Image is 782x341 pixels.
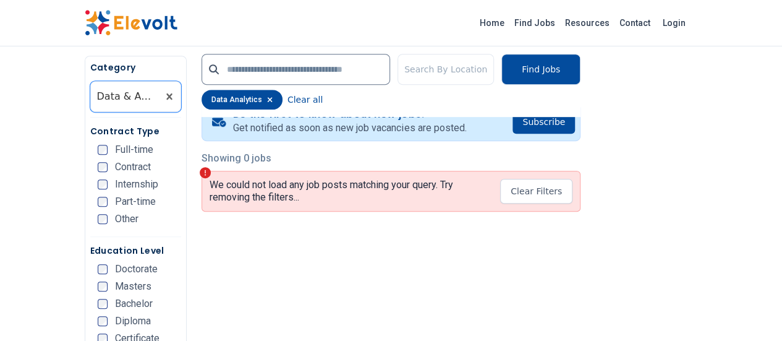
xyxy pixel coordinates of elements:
a: Find Jobs [509,13,560,33]
input: Contract [98,162,108,172]
span: Contract [115,162,151,172]
span: Masters [115,282,151,291]
img: Elevolt [85,10,177,36]
a: Contact [614,13,655,33]
input: Masters [98,282,108,291]
h5: Education Level [90,244,181,257]
span: Diploma [115,316,151,326]
span: Full-time [115,145,153,155]
p: We could not load any job posts matching your query. Try removing the filters... [210,179,490,204]
a: Home [475,13,509,33]
input: Doctorate [98,264,108,274]
span: Internship [115,179,158,189]
input: Full-time [98,145,108,155]
h5: Category [90,61,181,74]
span: Bachelor [115,299,153,309]
button: Clear Filters [500,179,572,204]
h5: Contract Type [90,125,181,137]
input: Internship [98,179,108,189]
span: Other [115,214,138,224]
input: Part-time [98,197,108,207]
button: Subscribe [512,110,575,134]
a: Resources [560,13,614,33]
button: Find Jobs [501,54,580,85]
p: Showing 0 jobs [202,151,580,166]
div: data analytics [202,90,283,110]
input: Diploma [98,316,108,326]
a: Login [655,11,693,35]
input: Other [98,214,108,224]
button: Clear all [287,90,323,110]
span: Doctorate [115,264,158,274]
iframe: Chat Widget [720,282,782,341]
p: Get notified as soon as new job vacancies are posted. [233,121,466,136]
input: Bachelor [98,299,108,309]
span: Part-time [115,197,156,207]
